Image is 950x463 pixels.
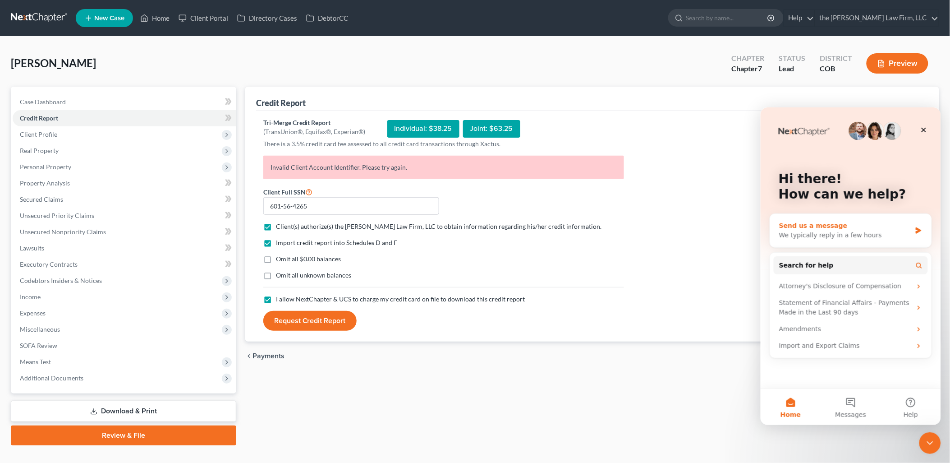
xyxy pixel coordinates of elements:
span: Omit all unknown balances [276,271,352,279]
a: Case Dashboard [13,94,236,110]
iframe: Intercom live chat [761,107,941,425]
a: Secured Claims [13,191,236,208]
a: DebtorCC [302,10,353,26]
span: New Case [94,15,124,22]
div: COB [820,64,852,74]
span: 7 [758,64,762,73]
span: I allow NextChapter & UCS to charge my credit card on file to download this credit report [276,295,525,303]
span: Client Full SSN [263,188,306,196]
span: Expenses [20,309,46,317]
div: Chapter [731,53,764,64]
div: Individual: $38.25 [387,120,459,138]
p: Invalid Client Account Identifier. Please try again. [263,156,624,179]
div: Joint: $63.25 [463,120,520,138]
span: Payments [252,352,285,360]
a: Lawsuits [13,240,236,256]
span: Executory Contracts [20,260,78,268]
div: District [820,53,852,64]
button: chevron_left Payments [245,352,285,360]
span: [PERSON_NAME] [11,56,96,69]
input: XXX-XX-XXXX [263,197,439,215]
a: Unsecured Nonpriority Claims [13,224,236,240]
button: Preview [867,53,928,74]
a: Executory Contracts [13,256,236,273]
a: Unsecured Priority Claims [13,208,236,224]
span: Real Property [20,147,59,154]
span: Income [20,293,41,301]
a: SOFA Review [13,338,236,354]
a: Property Analysis [13,175,236,191]
a: Help [784,10,814,26]
span: Omit all $0.00 balances [276,255,341,263]
a: Review & File [11,426,236,445]
span: SOFA Review [20,342,57,349]
span: Credit Report [20,114,58,122]
span: Client Profile [20,130,57,138]
iframe: Intercom live chat [919,432,941,454]
div: Tri-Merge Credit Report [263,118,366,127]
button: Request Credit Report [263,311,357,331]
span: Client(s) authorize(s) the [PERSON_NAME] Law Firm, LLC to obtain information regarding his/her cr... [276,222,602,230]
a: Directory Cases [233,10,302,26]
div: Chapter [731,64,764,74]
input: Search by name... [686,9,769,26]
div: Lead [779,64,805,74]
span: Unsecured Priority Claims [20,212,94,219]
span: Codebtors Insiders & Notices [20,277,102,284]
span: Lawsuits [20,244,44,252]
a: Client Portal [174,10,233,26]
a: Credit Report [13,110,236,126]
p: There is a 3.5% credit card fee assessed to all credit card transactions through Xactus. [263,139,624,148]
a: Home [136,10,174,26]
span: Additional Documents [20,374,83,382]
a: the [PERSON_NAME] Law Firm, LLC [815,10,939,26]
span: Personal Property [20,163,71,171]
span: Means Test [20,358,51,366]
span: Property Analysis [20,179,70,187]
span: Miscellaneous [20,325,60,333]
a: Download & Print [11,401,236,422]
span: Case Dashboard [20,98,66,106]
span: Secured Claims [20,195,63,203]
div: Status [779,53,805,64]
span: Import credit report into Schedules D and F [276,239,398,246]
div: Credit Report [256,97,306,108]
span: Unsecured Nonpriority Claims [20,228,106,236]
i: chevron_left [245,352,252,360]
div: (TransUnion®, Equifax®, Experian®) [263,127,366,136]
